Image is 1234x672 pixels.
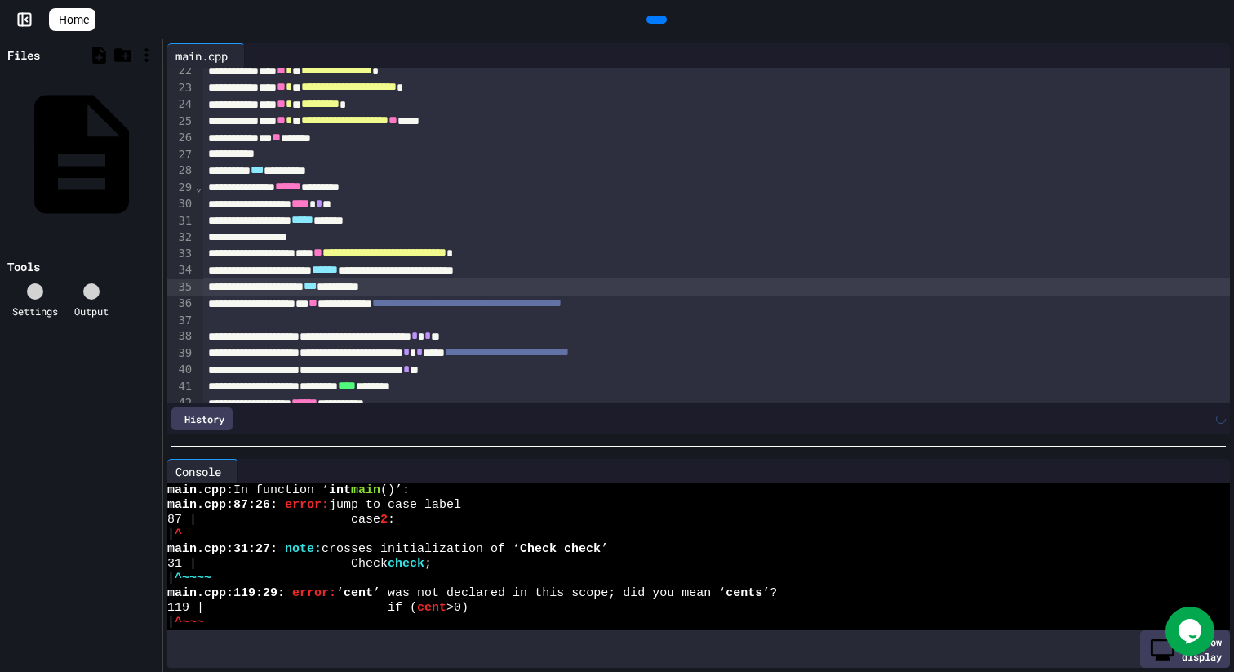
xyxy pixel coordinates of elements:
span: ‘ [336,586,344,601]
span: 31 | Check [167,557,388,572]
span: crosses initialization of ‘ [322,542,520,557]
span: Fold line [194,180,202,194]
span: main.cpp:87:26: [167,498,277,513]
div: 34 [167,262,194,278]
span: ’ was not declared in this scope; did you mean ‘ [373,586,726,601]
span: main.cpp:31:27: [167,542,277,557]
span: Fold line [194,396,202,409]
span: 2 [380,513,388,527]
span: note: [285,542,322,557]
div: Console [167,459,238,483]
span: int [329,483,351,498]
div: 36 [167,296,194,312]
div: 25 [167,113,194,130]
span: : [388,513,395,527]
div: 23 [167,80,194,96]
div: main.cpp [167,43,245,68]
div: 22 [167,63,194,79]
div: 40 [167,362,194,378]
iframe: chat widget [1165,607,1218,656]
div: Show display [1140,630,1230,668]
div: 28 [167,162,194,179]
span: 119 | if ( [167,601,417,616]
div: 30 [167,196,194,212]
span: ()’: [380,483,410,498]
span: >0) [446,601,468,616]
div: Output [74,304,109,318]
span: | [167,527,175,542]
span: ^ [175,527,182,542]
div: 37 [167,313,194,329]
div: 42 [167,395,194,412]
span: cent [417,601,446,616]
span: main.cpp:119:29: [167,586,285,601]
div: 27 [167,147,194,163]
span: 87 | case [167,513,380,527]
span: error: [292,586,336,601]
span: ^~~~~ [175,572,211,586]
span: cent [344,586,373,601]
span: ’? [762,586,777,601]
span: cents [726,586,762,601]
span: error: [285,498,329,513]
span: In function ‘ [233,483,329,498]
div: 39 [167,345,194,362]
span: Home [59,11,89,28]
div: 33 [167,246,194,262]
div: 38 [167,328,194,345]
div: Settings [12,304,58,318]
div: 35 [167,279,194,296]
div: 31 [167,213,194,229]
span: | [167,572,175,586]
div: Tools [7,258,40,275]
span: ’ [601,542,608,557]
a: Home [49,8,95,31]
div: Files [7,47,40,64]
span: check [388,557,424,572]
span: ^~~~ [175,616,204,630]
div: 32 [167,229,194,246]
div: 41 [167,379,194,395]
span: main.cpp: [167,483,233,498]
div: 29 [167,180,194,196]
div: 26 [167,130,194,146]
span: jump to case label [329,498,461,513]
div: 24 [167,96,194,113]
div: History [171,407,233,430]
span: main [351,483,380,498]
span: ; [424,557,432,572]
div: Console [167,463,229,480]
div: main.cpp [167,47,236,65]
span: Check check [520,542,601,557]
